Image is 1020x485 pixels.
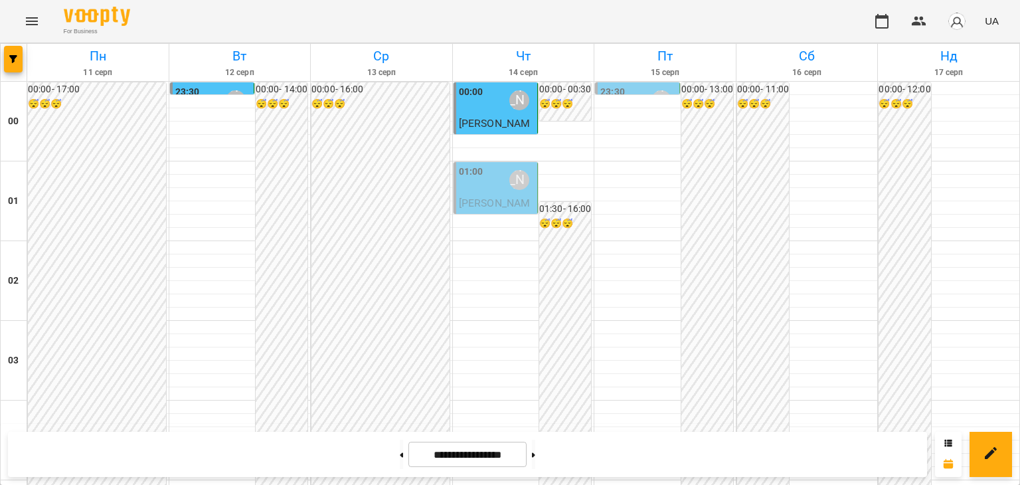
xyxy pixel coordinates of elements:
[171,66,309,79] h6: 12 серп
[459,85,483,100] label: 00:00
[738,46,876,66] h6: Сб
[985,14,999,28] span: UA
[539,217,591,231] h6: 😴😴😴
[313,66,450,79] h6: 13 серп
[311,97,450,112] h6: 😴😴😴
[256,82,307,97] h6: 00:00 - 14:00
[979,9,1004,33] button: UA
[311,82,450,97] h6: 00:00 - 16:00
[459,117,531,145] span: [PERSON_NAME]
[539,82,591,97] h6: 00:00 - 00:30
[539,202,591,217] h6: 01:30 - 16:00
[8,274,19,288] h6: 02
[509,90,529,110] div: Мосюра Лариса
[313,46,450,66] h6: Ср
[596,66,734,79] h6: 15 серп
[880,66,1017,79] h6: 17 серп
[16,5,48,37] button: Menu
[651,90,671,110] div: Мосюра Лариса
[880,46,1017,66] h6: Нд
[509,170,529,190] div: Мосюра Лариса
[681,82,733,97] h6: 00:00 - 13:00
[29,66,167,79] h6: 11 серп
[64,7,130,26] img: Voopty Logo
[879,82,930,97] h6: 00:00 - 12:00
[948,12,966,31] img: avatar_s.png
[459,165,483,179] label: 01:00
[28,97,166,112] h6: 😴😴😴
[879,97,930,112] h6: 😴😴😴
[8,194,19,209] h6: 01
[737,97,789,112] h6: 😴😴😴
[8,114,19,129] h6: 00
[256,97,307,112] h6: 😴😴😴
[539,97,591,112] h6: 😴😴😴
[226,90,246,110] div: Мосюра Лариса
[8,353,19,368] h6: 03
[600,85,625,100] label: 23:30
[171,46,309,66] h6: Вт
[596,46,734,66] h6: Пт
[64,27,130,36] span: For Business
[737,82,789,97] h6: 00:00 - 11:00
[459,197,531,225] span: [PERSON_NAME]
[681,97,733,112] h6: 😴😴😴
[29,46,167,66] h6: Пн
[455,46,592,66] h6: Чт
[175,85,200,100] label: 23:30
[738,66,876,79] h6: 16 серп
[455,66,592,79] h6: 14 серп
[28,82,166,97] h6: 00:00 - 17:00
